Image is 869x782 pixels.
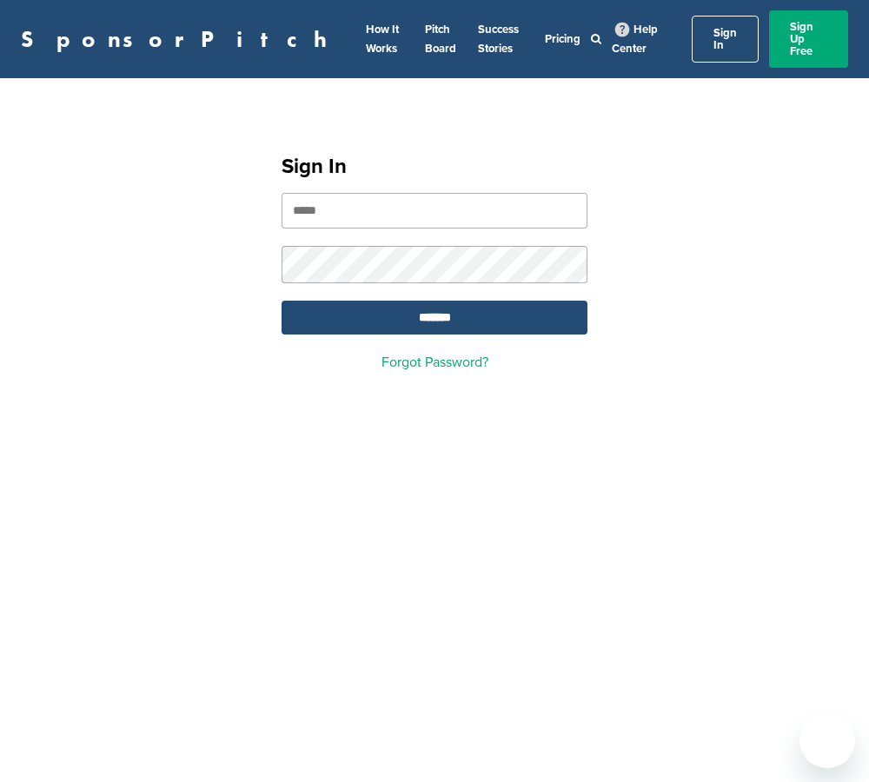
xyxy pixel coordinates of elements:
a: Sign Up Free [769,10,848,68]
a: How It Works [366,23,399,56]
a: Pitch Board [425,23,456,56]
h1: Sign In [282,151,587,182]
a: Help Center [612,19,658,59]
a: Success Stories [478,23,519,56]
a: Forgot Password? [381,354,488,371]
a: SponsorPitch [21,28,338,50]
iframe: Button to launch messaging window [799,712,855,768]
a: Pricing [545,32,580,46]
a: Sign In [692,16,759,63]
